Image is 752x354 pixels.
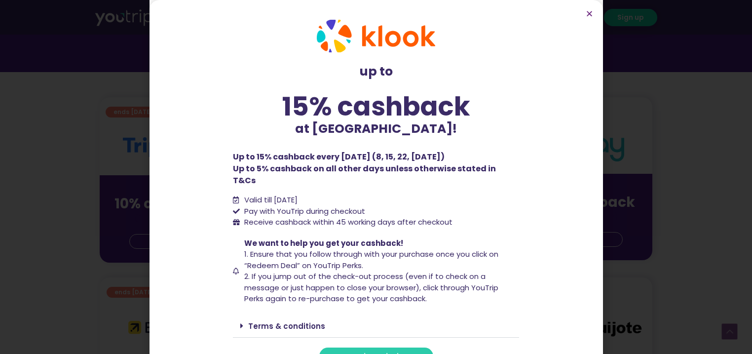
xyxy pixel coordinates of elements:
[242,217,452,228] span: Receive cashback within 45 working days after checkout
[242,195,298,206] span: Valid till [DATE]
[233,315,519,338] div: Terms & conditions
[586,10,593,17] a: Close
[233,151,519,187] p: Up to 15% cashback every [DATE] (8, 15, 22, [DATE]) Up to 5% cashback on all other days unless ot...
[244,271,498,304] span: 2. If you jump out of the check-out process (even if to check on a message or just happen to clos...
[233,62,519,81] p: up to
[244,238,403,248] span: We want to help you get your cashback!
[242,206,365,217] span: Pay with YouTrip during checkout
[233,119,519,138] p: at [GEOGRAPHIC_DATA]!
[233,93,519,119] div: 15% cashback
[248,321,325,331] a: Terms & conditions
[244,249,498,271] span: 1. Ensure that you follow through with your purchase once you click on “Redeem Deal” on YouTrip P...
